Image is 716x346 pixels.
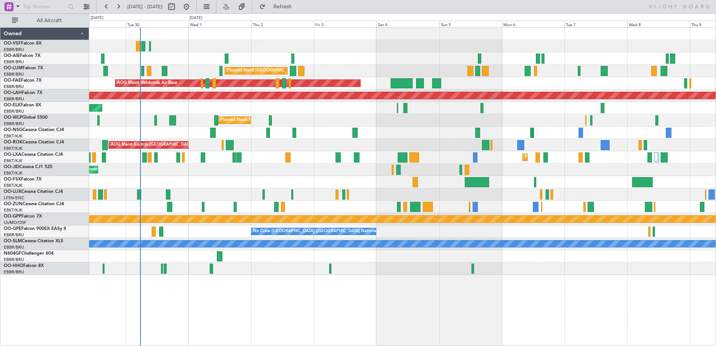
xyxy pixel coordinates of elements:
a: OO-ROKCessna Citation CJ4 [4,140,64,145]
div: Tue 7 [564,21,627,27]
a: EBBR/BRU [4,245,24,250]
div: Fri 3 [314,21,376,27]
a: OO-LXACessna Citation CJ4 [4,152,63,157]
a: OO-LUMFalcon 7X [4,66,43,70]
a: EBBR/BRU [4,121,24,127]
div: Planned Maint Milan (Linate) [220,115,274,126]
div: Mon 29 [63,21,126,27]
input: Trip Number [23,1,66,12]
a: EBBR/BRU [4,96,24,102]
button: All Aircraft [8,15,81,27]
div: Wed 1 [188,21,251,27]
div: [DATE] [189,15,202,21]
div: Tue 30 [126,21,188,27]
div: AOG Maint Kortrijk-[GEOGRAPHIC_DATA] [111,139,192,151]
a: EBBR/BRU [4,47,24,52]
a: OO-ZUNCessna Citation CJ4 [4,202,64,206]
a: UUMO/OSF [4,220,26,225]
span: OO-FSX [4,177,21,182]
div: AOG Maint Melsbroek Air Base [117,78,177,89]
a: N604GFChallenger 604 [4,251,54,256]
span: Refresh [267,4,298,9]
a: OO-VSFFalcon 8X [4,41,42,46]
span: [DATE] - [DATE] [127,3,163,10]
a: OO-LAHFalcon 7X [4,91,42,95]
span: OO-ELK [4,103,21,107]
a: OO-FAEFalcon 7X [4,78,42,83]
span: OO-GPE [4,227,21,231]
span: N604GF [4,251,21,256]
a: LFSN/ENC [4,195,24,201]
span: OO-GPP [4,214,21,219]
a: EBKT/KJK [4,170,22,176]
div: Sun 5 [439,21,502,27]
a: OO-NSGCessna Citation CJ4 [4,128,64,132]
span: OO-WLP [4,115,22,120]
span: OO-ROK [4,140,22,145]
a: EBKT/KJK [4,183,22,188]
a: EBBR/BRU [4,269,24,275]
div: Mon 6 [502,21,564,27]
span: OO-SLM [4,239,22,243]
a: EBBR/BRU [4,257,24,262]
a: EBBR/BRU [4,109,24,114]
span: OO-LUX [4,189,21,194]
div: Planned Maint Kortrijk-[GEOGRAPHIC_DATA] [525,152,612,163]
span: OO-FAE [4,78,21,83]
a: OO-GPPFalcon 7X [4,214,42,219]
span: OO-HHO [4,264,23,268]
span: OO-LUM [4,66,22,70]
div: [DATE] [91,15,103,21]
div: No Crew [GEOGRAPHIC_DATA] ([GEOGRAPHIC_DATA] National) [253,226,379,237]
a: OO-WLPGlobal 5500 [4,115,48,120]
a: EBBR/BRU [4,84,24,89]
a: EBKT/KJK [4,158,22,164]
span: OO-NSG [4,128,22,132]
div: Planned Maint [GEOGRAPHIC_DATA] ([GEOGRAPHIC_DATA] National) [227,65,362,76]
span: OO-LXA [4,152,21,157]
div: Sat 4 [376,21,439,27]
span: OO-ZUN [4,202,22,206]
a: EBBR/BRU [4,59,24,65]
a: OO-HHOFalcon 8X [4,264,44,268]
div: Thu 2 [251,21,314,27]
button: Refresh [256,1,301,13]
a: OO-ELKFalcon 8X [4,103,41,107]
a: OO-LUXCessna Citation CJ4 [4,189,63,194]
a: OO-JIDCessna CJ1 525 [4,165,52,169]
div: Wed 8 [627,21,690,27]
a: EBBR/BRU [4,232,24,238]
a: OO-AIEFalcon 7X [4,54,40,58]
a: EBKT/KJK [4,207,22,213]
span: All Aircraft [19,18,79,23]
span: OO-VSF [4,41,21,46]
a: EBKT/KJK [4,133,22,139]
span: OO-AIE [4,54,20,58]
span: OO-JID [4,165,19,169]
a: OO-GPEFalcon 900EX EASy II [4,227,66,231]
a: EBKT/KJK [4,146,22,151]
a: EBBR/BRU [4,72,24,77]
a: OO-SLMCessna Citation XLS [4,239,63,243]
span: OO-LAH [4,91,22,95]
a: OO-FSXFalcon 7X [4,177,42,182]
